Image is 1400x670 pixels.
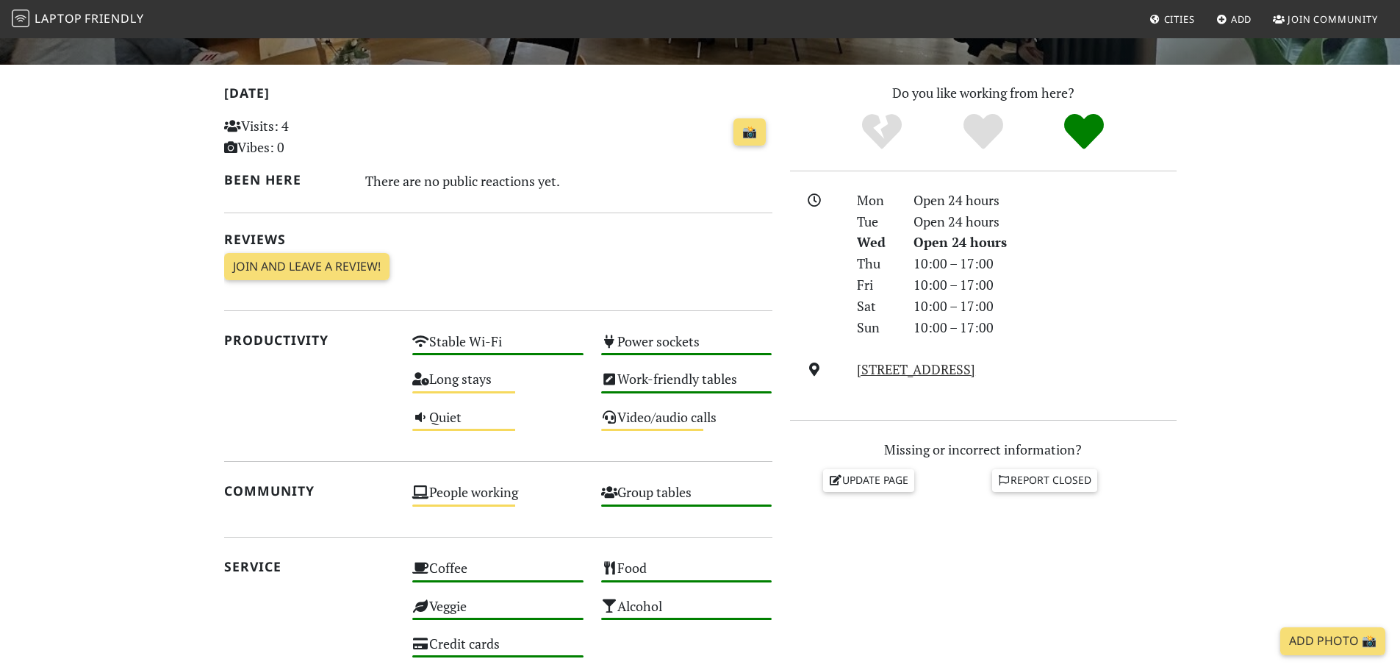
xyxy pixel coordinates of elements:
div: Credit cards [403,632,592,669]
span: Cities [1164,13,1195,26]
p: Visits: 4 Vibes: 0 [224,115,395,158]
a: Add Photo 📸 [1280,627,1385,655]
div: Alcohol [592,594,781,632]
div: 10:00 – 17:00 [905,253,1185,274]
h2: Been here [224,172,348,188]
div: Work-friendly tables [592,367,781,405]
div: Quiet [403,405,592,443]
div: Power sockets [592,329,781,367]
a: Add [1210,6,1258,32]
div: Open 24 hours [905,190,1185,211]
div: Veggie [403,594,592,632]
p: Do you like working from here? [790,82,1177,104]
div: Stable Wi-Fi [403,329,592,367]
a: 📸 [733,118,766,146]
h2: Productivity [224,332,395,348]
h2: Service [224,559,395,574]
div: There are no public reactions yet. [365,169,772,193]
div: Sun [848,317,904,338]
a: Join Community [1267,6,1384,32]
span: Join Community [1288,13,1378,26]
div: Open 24 hours [905,211,1185,232]
div: Group tables [592,480,781,518]
div: 10:00 – 17:00 [905,317,1185,338]
div: Yes [933,112,1034,152]
img: LaptopFriendly [12,10,29,27]
a: LaptopFriendly LaptopFriendly [12,7,144,32]
div: Tue [848,211,904,232]
div: Sat [848,296,904,317]
div: Mon [848,190,904,211]
h2: Community [224,483,395,499]
div: People working [403,480,592,518]
a: Report closed [992,469,1098,491]
div: Thu [848,253,904,274]
h1: STAY - bleibdochnoch [224,13,517,40]
p: Missing or incorrect information? [790,439,1177,460]
a: Cities [1144,6,1201,32]
div: Definitely! [1033,112,1135,152]
h2: Reviews [224,232,772,247]
h2: [DATE] [224,85,772,107]
div: Video/audio calls [592,405,781,443]
div: 10:00 – 17:00 [905,274,1185,296]
div: Food [592,556,781,594]
a: Join and leave a review! [224,253,390,281]
div: Open 24 hours [905,232,1185,253]
div: 10:00 – 17:00 [905,296,1185,317]
a: [STREET_ADDRESS] [857,360,975,378]
a: Update page [823,469,914,491]
div: Fri [848,274,904,296]
div: No [831,112,933,152]
div: Wed [848,232,904,253]
span: Add [1231,13,1252,26]
span: Friendly [85,10,143,26]
div: Long stays [403,367,592,405]
span: Laptop [35,10,82,26]
div: Coffee [403,556,592,594]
